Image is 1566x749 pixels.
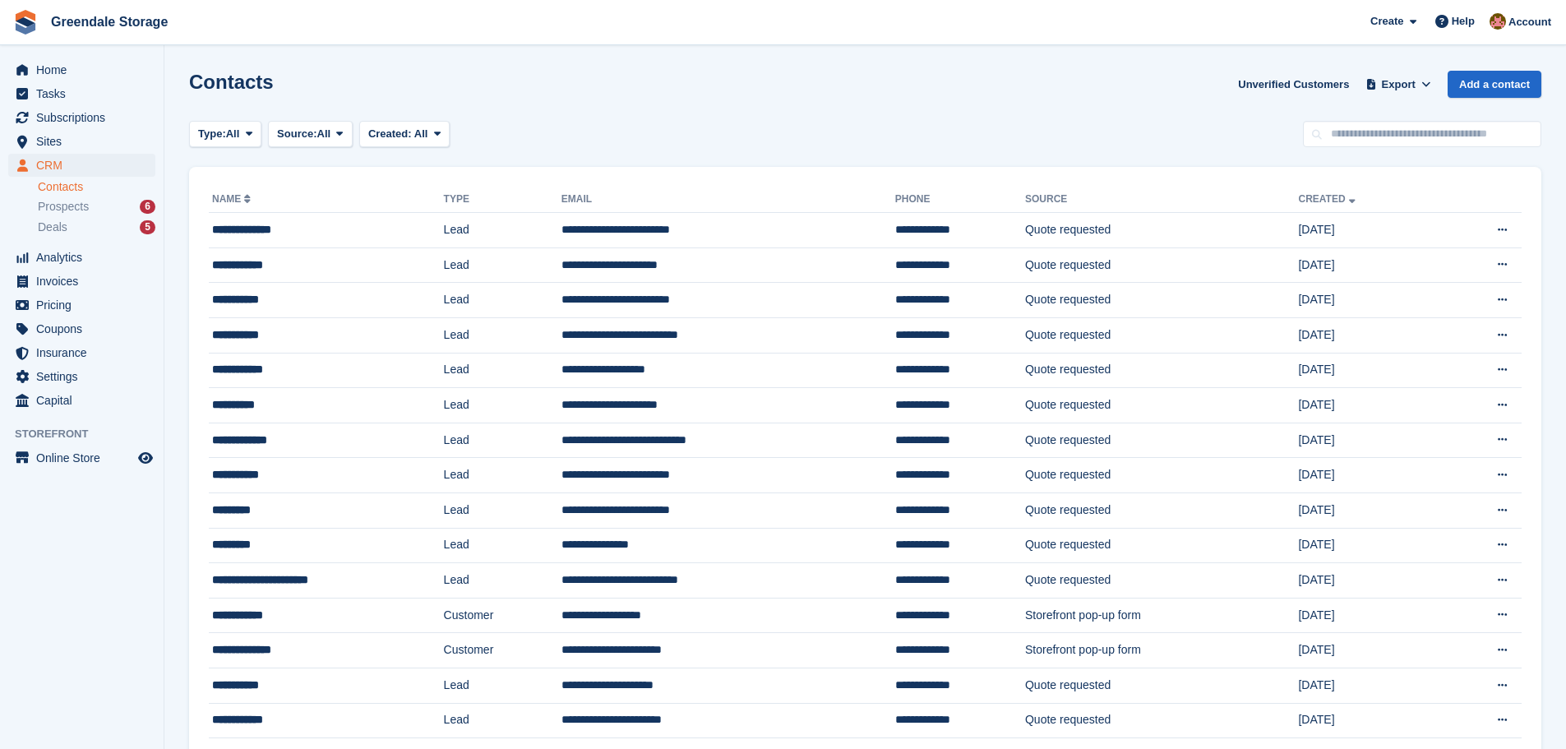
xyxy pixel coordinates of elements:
a: Created [1298,193,1358,205]
td: Quote requested [1025,423,1298,458]
button: Created: All [359,121,450,148]
span: Export [1382,76,1416,93]
span: Type: [198,126,226,142]
a: menu [8,270,155,293]
td: [DATE] [1298,598,1440,633]
td: Quote requested [1025,213,1298,248]
td: Quote requested [1025,563,1298,599]
td: [DATE] [1298,563,1440,599]
span: All [414,127,428,140]
span: Help [1452,13,1475,30]
span: All [317,126,331,142]
span: Deals [38,220,67,235]
h1: Contacts [189,71,274,93]
span: Account [1508,14,1551,30]
td: Customer [444,598,561,633]
span: Storefront [15,426,164,442]
a: Preview store [136,448,155,468]
td: [DATE] [1298,283,1440,318]
a: menu [8,446,155,469]
td: Lead [444,247,561,283]
a: Greendale Storage [44,8,174,35]
td: [DATE] [1298,317,1440,353]
a: Name [212,193,254,205]
a: menu [8,246,155,269]
td: [DATE] [1298,247,1440,283]
a: menu [8,317,155,340]
td: [DATE] [1298,528,1440,563]
span: Subscriptions [36,106,135,129]
button: Export [1362,71,1434,98]
td: Quote requested [1025,458,1298,493]
td: Lead [444,388,561,423]
td: [DATE] [1298,703,1440,738]
td: Storefront pop-up form [1025,598,1298,633]
a: menu [8,82,155,105]
span: Prospects [38,199,89,215]
td: [DATE] [1298,668,1440,703]
span: Capital [36,389,135,412]
span: Coupons [36,317,135,340]
td: Quote requested [1025,247,1298,283]
th: Type [444,187,561,213]
td: Quote requested [1025,668,1298,703]
td: Quote requested [1025,317,1298,353]
td: [DATE] [1298,213,1440,248]
img: Justin Swingler [1490,13,1506,30]
span: Insurance [36,341,135,364]
a: menu [8,58,155,81]
td: Lead [444,492,561,528]
span: All [226,126,240,142]
td: Storefront pop-up form [1025,633,1298,668]
td: Quote requested [1025,528,1298,563]
td: [DATE] [1298,633,1440,668]
td: Lead [444,283,561,318]
td: Lead [444,423,561,458]
a: Deals 5 [38,219,155,236]
td: [DATE] [1298,353,1440,388]
div: 5 [140,220,155,234]
span: Settings [36,365,135,388]
td: Quote requested [1025,353,1298,388]
td: Lead [444,458,561,493]
a: Prospects 6 [38,198,155,215]
span: Pricing [36,294,135,317]
td: Quote requested [1025,283,1298,318]
span: Invoices [36,270,135,293]
a: Unverified Customers [1231,71,1356,98]
td: Lead [444,528,561,563]
a: menu [8,106,155,129]
td: Lead [444,353,561,388]
span: Analytics [36,246,135,269]
td: Lead [444,703,561,738]
td: [DATE] [1298,423,1440,458]
span: Create [1370,13,1403,30]
span: CRM [36,154,135,177]
a: Add a contact [1448,71,1541,98]
td: [DATE] [1298,492,1440,528]
td: Lead [444,317,561,353]
span: Created: [368,127,412,140]
td: [DATE] [1298,388,1440,423]
button: Type: All [189,121,261,148]
a: menu [8,130,155,153]
th: Source [1025,187,1298,213]
div: 6 [140,200,155,214]
a: menu [8,365,155,388]
td: Customer [444,633,561,668]
span: Home [36,58,135,81]
span: Source: [277,126,316,142]
a: menu [8,154,155,177]
img: stora-icon-8386f47178a22dfd0bd8f6a31ec36ba5ce8667c1dd55bd0f319d3a0aa187defe.svg [13,10,38,35]
span: Tasks [36,82,135,105]
th: Phone [895,187,1025,213]
a: menu [8,294,155,317]
button: Source: All [268,121,353,148]
a: menu [8,341,155,364]
span: Online Store [36,446,135,469]
td: Lead [444,563,561,599]
td: [DATE] [1298,458,1440,493]
td: Quote requested [1025,492,1298,528]
td: Quote requested [1025,703,1298,738]
a: menu [8,389,155,412]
